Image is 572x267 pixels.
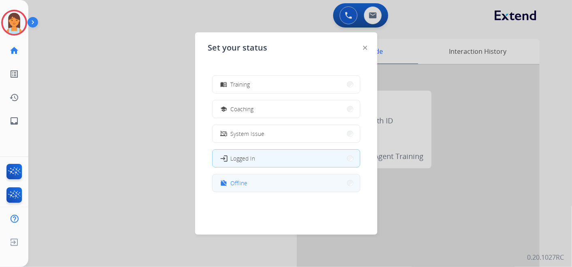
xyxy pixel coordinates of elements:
[231,105,254,113] span: Coaching
[213,125,360,142] button: System Issue
[220,106,227,112] mat-icon: school
[9,116,19,126] mat-icon: inbox
[220,81,227,88] mat-icon: menu_book
[213,100,360,118] button: Coaching
[231,129,265,138] span: System Issue
[219,154,228,162] mat-icon: login
[213,150,360,167] button: Logged In
[9,69,19,79] mat-icon: list_alt
[220,130,227,137] mat-icon: phonelink_off
[213,174,360,192] button: Offline
[9,93,19,102] mat-icon: history
[231,179,248,187] span: Offline
[231,80,250,89] span: Training
[213,76,360,93] button: Training
[231,154,255,163] span: Logged In
[527,252,564,262] p: 0.20.1027RC
[9,46,19,55] mat-icon: home
[363,46,367,50] img: close-button
[208,42,268,53] span: Set your status
[3,11,26,34] img: avatar
[220,180,227,186] mat-icon: work_off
